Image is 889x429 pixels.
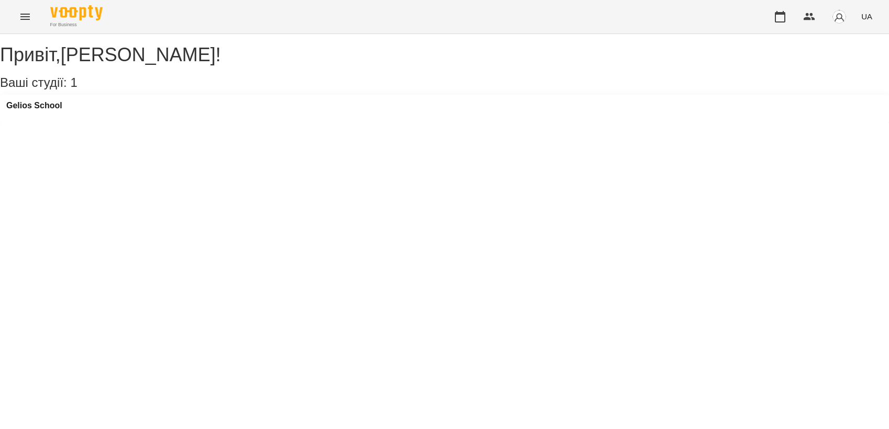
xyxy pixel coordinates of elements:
[832,9,847,24] img: avatar_s.png
[6,101,62,110] a: Gelios School
[861,11,872,22] span: UA
[13,4,38,29] button: Menu
[857,7,876,26] button: UA
[50,5,103,20] img: Voopty Logo
[50,21,103,28] span: For Business
[70,75,77,89] span: 1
